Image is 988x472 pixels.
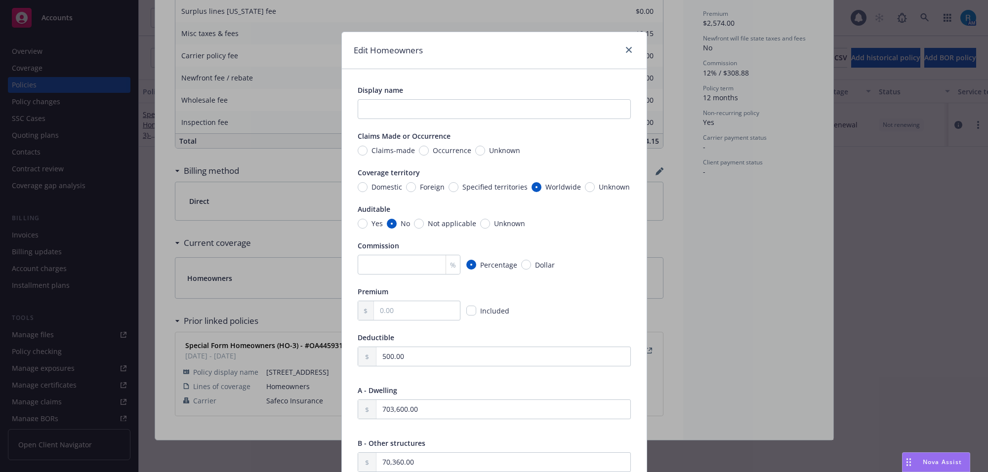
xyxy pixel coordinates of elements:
[371,182,402,192] span: Domestic
[480,306,509,315] span: Included
[599,182,630,192] span: Unknown
[371,145,415,156] span: Claims-made
[376,400,630,419] input: 0.00
[623,44,635,56] a: close
[358,438,425,448] span: B - Other structures
[358,241,399,250] span: Commission
[462,182,528,192] span: Specified territories
[433,145,471,156] span: Occurrence
[358,131,451,141] span: Claims Made or Occurrence
[419,146,429,156] input: Occurrence
[358,219,368,229] input: Yes
[387,219,397,229] input: No
[358,287,388,296] span: Premium
[358,204,390,214] span: Auditable
[545,182,581,192] span: Worldwide
[480,260,517,270] span: Percentage
[401,218,410,229] span: No
[358,333,394,342] span: Deductible
[358,386,397,395] span: A - Dwelling
[450,260,456,270] span: %
[532,182,541,192] input: Worldwide
[420,182,445,192] span: Foreign
[535,260,555,270] span: Dollar
[371,218,383,229] span: Yes
[903,453,915,472] div: Drag to move
[374,301,459,320] input: 0.00
[902,452,970,472] button: Nova Assist
[406,182,416,192] input: Foreign
[358,85,403,95] span: Display name
[428,218,476,229] span: Not applicable
[414,219,424,229] input: Not applicable
[923,458,962,466] span: Nova Assist
[449,182,458,192] input: Specified territories
[585,182,595,192] input: Unknown
[475,146,485,156] input: Unknown
[489,145,520,156] span: Unknown
[358,146,368,156] input: Claims-made
[494,218,525,229] span: Unknown
[466,260,476,270] input: Percentage
[358,182,368,192] input: Domestic
[521,260,531,270] input: Dollar
[354,44,423,57] h1: Edit Homeowners
[480,219,490,229] input: Unknown
[358,168,420,177] span: Coverage territory
[376,347,630,366] input: 0.00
